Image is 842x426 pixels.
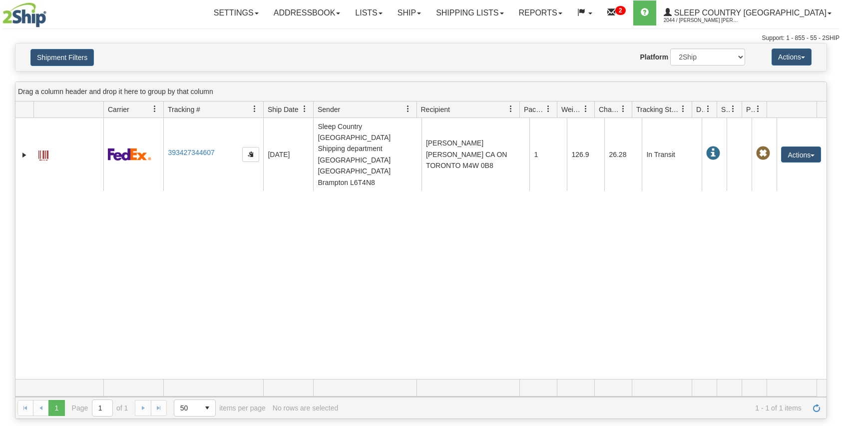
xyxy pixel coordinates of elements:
sup: 2 [615,6,626,15]
a: Recipient filter column settings [502,100,519,117]
span: In Transit [706,146,720,160]
span: Tracking # [168,104,200,114]
span: Page 1 [48,400,64,416]
a: Sleep Country [GEOGRAPHIC_DATA] 2044 / [PERSON_NAME] [PERSON_NAME] [656,0,839,25]
span: items per page [174,399,266,416]
a: 393427344607 [168,148,214,156]
a: Label [38,146,48,162]
a: Ship [390,0,428,25]
span: Tracking Status [636,104,680,114]
a: Settings [206,0,266,25]
span: Packages [524,104,545,114]
a: Sender filter column settings [400,100,417,117]
span: Weight [561,104,582,114]
span: Pickup Not Assigned [756,146,770,160]
span: Carrier [108,104,129,114]
span: 50 [180,403,193,413]
iframe: chat widget [819,162,841,264]
span: Sleep Country [GEOGRAPHIC_DATA] [672,8,827,17]
a: Expand [19,150,29,160]
a: Addressbook [266,0,348,25]
span: Recipient [421,104,450,114]
img: logo2044.jpg [2,2,46,27]
span: Ship Date [268,104,298,114]
button: Copy to clipboard [242,147,259,162]
td: Sleep Country [GEOGRAPHIC_DATA] Shipping department [GEOGRAPHIC_DATA] [GEOGRAPHIC_DATA] Brampton ... [313,118,421,191]
span: 1 - 1 of 1 items [345,404,802,412]
a: 2 [600,0,633,25]
span: Delivery Status [696,104,705,114]
a: Charge filter column settings [615,100,632,117]
a: Packages filter column settings [540,100,557,117]
a: Lists [348,0,390,25]
span: Page sizes drop down [174,399,216,416]
a: Ship Date filter column settings [296,100,313,117]
span: Charge [599,104,620,114]
a: Weight filter column settings [577,100,594,117]
a: Pickup Status filter column settings [750,100,767,117]
td: In Transit [642,118,702,191]
span: Pickup Status [746,104,755,114]
label: Platform [640,52,668,62]
button: Actions [772,48,812,65]
span: Sender [318,104,340,114]
span: select [199,400,215,416]
a: Tracking # filter column settings [246,100,263,117]
a: Delivery Status filter column settings [700,100,717,117]
span: 2044 / [PERSON_NAME] [PERSON_NAME] [664,15,739,25]
a: Tracking Status filter column settings [675,100,692,117]
div: No rows are selected [273,404,339,412]
span: Shipment Issues [721,104,730,114]
td: 1 [529,118,567,191]
button: Actions [781,146,821,162]
a: Refresh [809,400,825,416]
a: Shipment Issues filter column settings [725,100,742,117]
td: 126.9 [567,118,604,191]
span: Page of 1 [72,399,128,416]
div: Support: 1 - 855 - 55 - 2SHIP [2,34,840,42]
div: grid grouping header [15,82,827,101]
a: Shipping lists [428,0,511,25]
img: 2 - FedEx Express® [108,148,151,160]
td: 26.28 [604,118,642,191]
a: Reports [511,0,570,25]
button: Shipment Filters [30,49,94,66]
input: Page 1 [92,400,112,416]
td: [DATE] [263,118,313,191]
a: Carrier filter column settings [146,100,163,117]
td: [PERSON_NAME] [PERSON_NAME] CA ON TORONTO M4W 0B8 [421,118,530,191]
